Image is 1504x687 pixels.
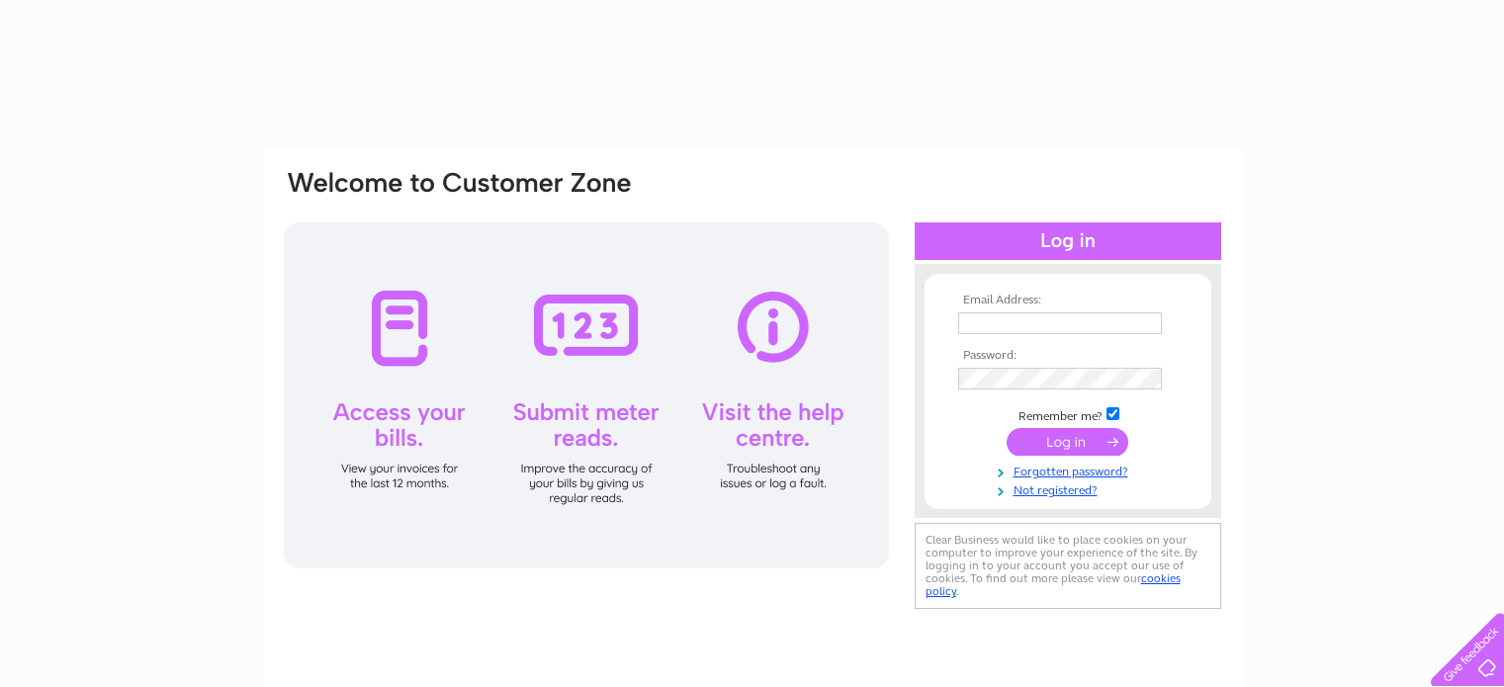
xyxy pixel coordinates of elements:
a: cookies policy [926,571,1181,598]
input: Submit [1007,428,1128,456]
th: Email Address: [953,294,1183,307]
td: Remember me? [953,404,1183,424]
a: Forgotten password? [958,461,1183,479]
th: Password: [953,349,1183,363]
div: Clear Business would like to place cookies on your computer to improve your experience of the sit... [915,523,1221,609]
a: Not registered? [958,479,1183,498]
